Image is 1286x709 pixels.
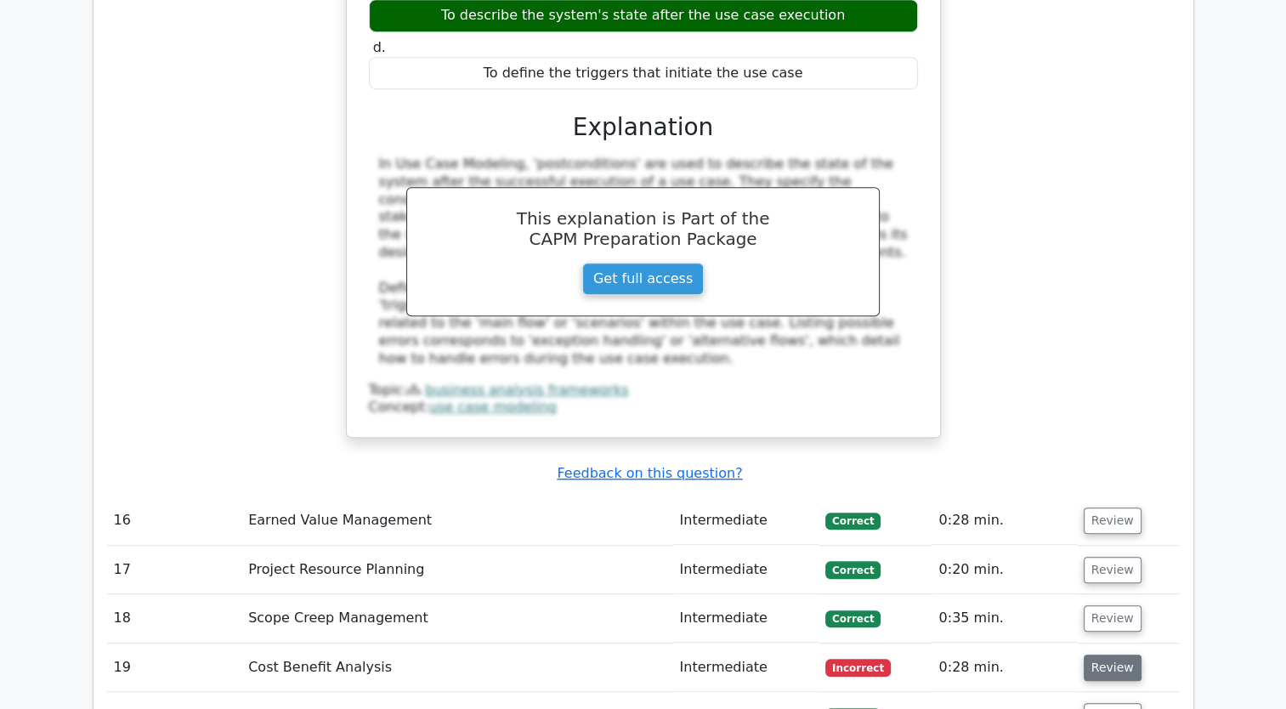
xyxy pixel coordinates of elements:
[107,496,242,545] td: 16
[825,561,881,578] span: Correct
[107,594,242,643] td: 18
[107,546,242,594] td: 17
[1084,508,1142,534] button: Review
[107,644,242,692] td: 19
[241,546,672,594] td: Project Resource Planning
[379,113,908,142] h3: Explanation
[582,263,704,295] a: Get full access
[673,644,819,692] td: Intermediate
[932,496,1076,545] td: 0:28 min.
[1084,605,1142,632] button: Review
[1084,655,1142,681] button: Review
[932,546,1076,594] td: 0:20 min.
[673,546,819,594] td: Intermediate
[932,644,1076,692] td: 0:28 min.
[825,513,881,530] span: Correct
[673,496,819,545] td: Intermediate
[425,382,628,398] a: business analysis frameworks
[379,156,908,368] div: In Use Case Modeling, 'postconditions' are used to describe the state of the system after the suc...
[369,57,918,90] div: To define the triggers that initiate the use case
[429,399,557,415] a: use case modeling
[373,39,386,55] span: d.
[241,496,672,545] td: Earned Value Management
[673,594,819,643] td: Intermediate
[825,610,881,627] span: Correct
[932,594,1076,643] td: 0:35 min.
[557,465,742,481] a: Feedback on this question?
[369,399,918,417] div: Concept:
[241,644,672,692] td: Cost Benefit Analysis
[369,382,918,400] div: Topic:
[1084,557,1142,583] button: Review
[241,594,672,643] td: Scope Creep Management
[825,659,891,676] span: Incorrect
